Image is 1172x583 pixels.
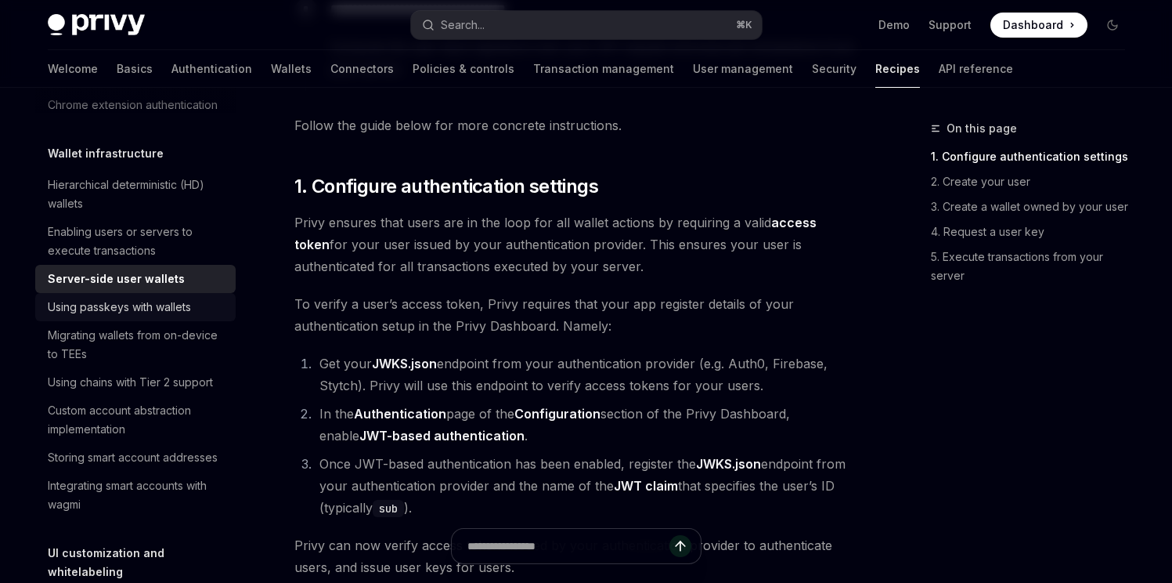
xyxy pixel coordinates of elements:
[48,176,226,213] div: Hierarchical deterministic (HD) wallets
[931,244,1138,288] a: 5. Execute transactions from your server
[35,472,236,519] a: Integrating smart accounts with wagmi
[1100,13,1125,38] button: Toggle dark mode
[931,219,1138,244] a: 4. Request a user key
[48,50,98,88] a: Welcome
[411,11,762,39] button: Open search
[373,500,404,517] code: sub
[35,293,236,321] a: Using passkeys with wallets
[48,544,236,581] h5: UI customization and whitelabeling
[48,298,191,317] div: Using passkeys with wallets
[294,293,859,337] span: To verify a user’s access token, Privy requires that your app register details of your authentica...
[990,13,1087,38] a: Dashboard
[533,50,674,88] a: Transaction management
[736,19,752,31] span: ⌘ K
[294,212,859,277] span: Privy ensures that users are in the loop for all wallet actions by requiring a valid for your use...
[315,453,859,519] li: Once JWT-based authentication has been enabled, register the endpoint from your authentication pr...
[35,265,236,293] a: Server-side user wallets
[875,50,920,88] a: Recipes
[48,401,226,439] div: Custom account abstraction implementation
[117,50,153,88] a: Basics
[614,478,678,494] strong: JWT claim
[696,456,761,472] strong: JWKS.json
[1003,17,1063,33] span: Dashboard
[939,50,1013,88] a: API reference
[48,476,226,514] div: Integrating smart accounts with wagmi
[413,50,514,88] a: Policies & controls
[669,535,691,557] button: Send message
[294,174,598,199] span: 1. Configure authentication settings
[929,17,972,33] a: Support
[315,403,859,447] li: In the page of the section of the Privy Dashboard, enable .
[693,50,793,88] a: User management
[359,428,525,444] strong: JWT-based authentication
[931,194,1138,219] a: 3. Create a wallet owned by your user
[48,14,145,36] img: dark logo
[48,448,218,467] div: Storing smart account addresses
[467,529,669,563] input: Ask a question...
[354,406,446,422] strong: Authentication
[48,326,226,364] div: Migrating wallets from on-device to TEEs
[330,50,394,88] a: Connectors
[878,17,910,33] a: Demo
[48,373,213,392] div: Using chains with Tier 2 support
[48,223,226,260] div: Enabling users or servers to execute transactions
[35,218,236,265] a: Enabling users or servers to execute transactions
[931,144,1138,169] a: 1. Configure authentication settings
[372,356,437,371] strong: JWKS.json
[294,114,859,136] span: Follow the guide below for more concrete instructions.
[48,144,164,163] h5: Wallet infrastructure
[315,353,859,397] li: Get your endpoint from your authentication provider (e.g. Auth0, Firebase, Stytch). Privy will us...
[947,119,1017,138] span: On this page
[35,444,236,472] a: Storing smart account addresses
[514,406,600,422] strong: Configuration
[35,397,236,444] a: Custom account abstraction implementation
[171,50,252,88] a: Authentication
[271,50,312,88] a: Wallets
[812,50,856,88] a: Security
[441,16,485,34] div: Search...
[48,270,185,288] div: Server-side user wallets
[35,171,236,218] a: Hierarchical deterministic (HD) wallets
[35,321,236,368] a: Migrating wallets from on-device to TEEs
[931,169,1138,194] a: 2. Create your user
[35,368,236,397] a: Using chains with Tier 2 support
